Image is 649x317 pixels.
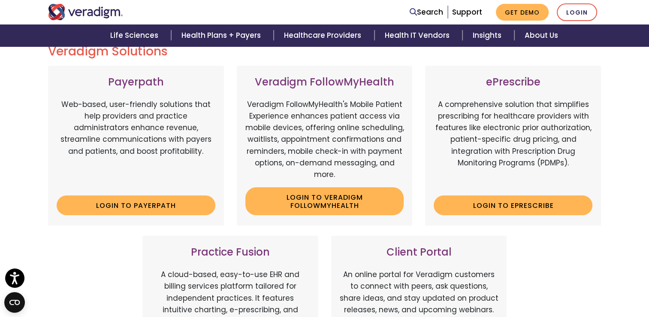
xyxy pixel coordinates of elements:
a: Login to Payerpath [57,195,215,215]
a: About Us [514,24,568,46]
a: Search [410,6,443,18]
img: Veradigm logo [48,4,123,20]
a: Health IT Vendors [374,24,462,46]
a: Get Demo [496,4,549,21]
h3: Practice Fusion [151,246,310,259]
button: Open CMP widget [4,292,25,313]
p: Veradigm FollowMyHealth's Mobile Patient Experience enhances patient access via mobile devices, o... [245,99,404,180]
a: Login [557,3,597,21]
h2: Veradigm Solutions [48,44,601,59]
p: A comprehensive solution that simplifies prescribing for healthcare providers with features like ... [434,99,592,189]
h3: Payerpath [57,76,215,88]
a: Login to Veradigm FollowMyHealth [245,187,404,215]
h3: Client Portal [340,246,498,259]
h3: ePrescribe [434,76,592,88]
a: Login to ePrescribe [434,195,592,215]
a: Support [452,7,482,17]
p: Web-based, user-friendly solutions that help providers and practice administrators enhance revenu... [57,99,215,189]
a: Insights [462,24,514,46]
a: Life Sciences [100,24,171,46]
a: Healthcare Providers [274,24,374,46]
iframe: Drift Chat Widget [485,256,639,307]
h3: Veradigm FollowMyHealth [245,76,404,88]
a: Health Plans + Payers [171,24,274,46]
